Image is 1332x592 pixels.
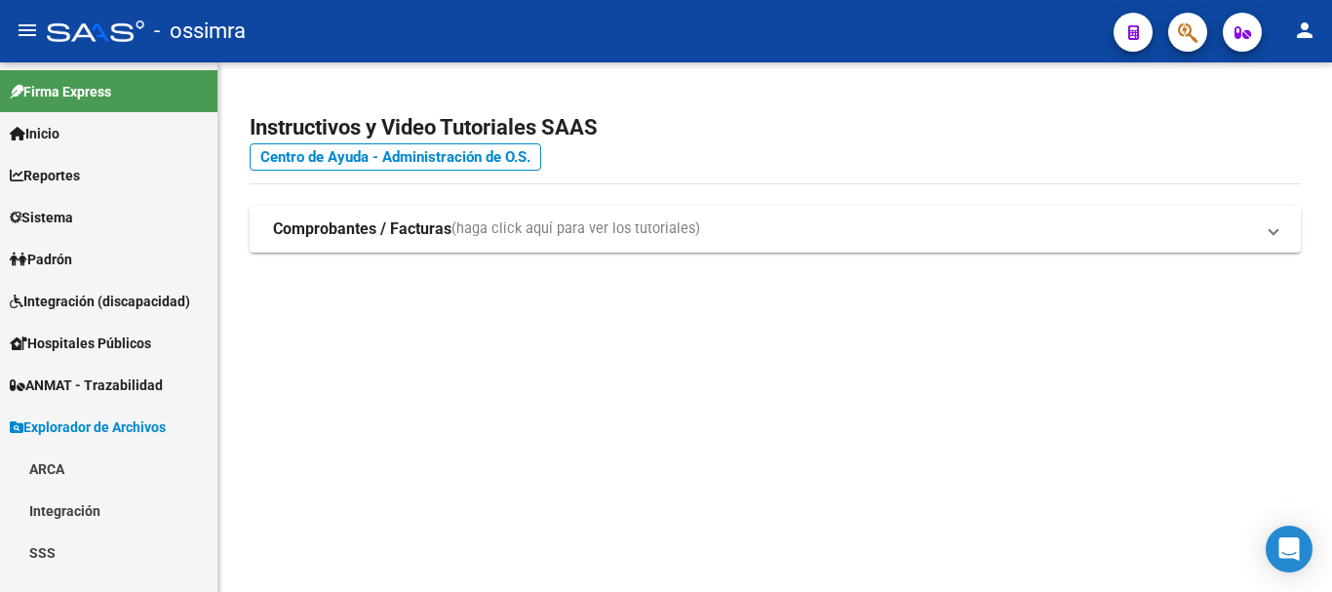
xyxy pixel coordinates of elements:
[10,207,73,228] span: Sistema
[10,123,59,144] span: Inicio
[451,218,700,240] span: (haga click aquí para ver los tutoriales)
[10,333,151,354] span: Hospitales Públicos
[1293,19,1316,42] mat-icon: person
[273,218,451,240] strong: Comprobantes / Facturas
[10,81,111,102] span: Firma Express
[10,291,190,312] span: Integración (discapacidad)
[250,109,1301,146] h2: Instructivos y Video Tutoriales SAAS
[1266,526,1312,572] div: Open Intercom Messenger
[16,19,39,42] mat-icon: menu
[250,206,1301,253] mat-expansion-panel-header: Comprobantes / Facturas(haga click aquí para ver los tutoriales)
[250,143,541,171] a: Centro de Ayuda - Administración de O.S.
[10,165,80,186] span: Reportes
[10,249,72,270] span: Padrón
[10,375,163,396] span: ANMAT - Trazabilidad
[10,416,166,438] span: Explorador de Archivos
[154,10,246,53] span: - ossimra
